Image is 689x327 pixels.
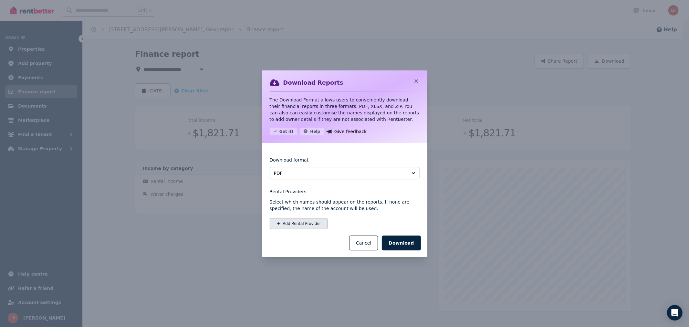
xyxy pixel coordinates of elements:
label: Download format [270,157,309,167]
button: Download [382,236,421,250]
legend: Rental Providers [270,188,420,195]
button: Help [300,128,324,135]
button: Cancel [349,236,378,250]
button: Add Rental Provider [270,218,328,229]
button: PDF [270,167,420,179]
p: Select which names should appear on the reports. If none are specified, the name of the account w... [270,199,420,212]
button: Got it! [270,128,298,135]
p: The Download Format allows users to conveniently download their financial reports in three format... [270,97,420,122]
div: Open Intercom Messenger [667,305,683,321]
a: Give feedback [327,128,367,135]
h2: Download Reports [283,78,343,87]
span: PDF [274,170,406,176]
